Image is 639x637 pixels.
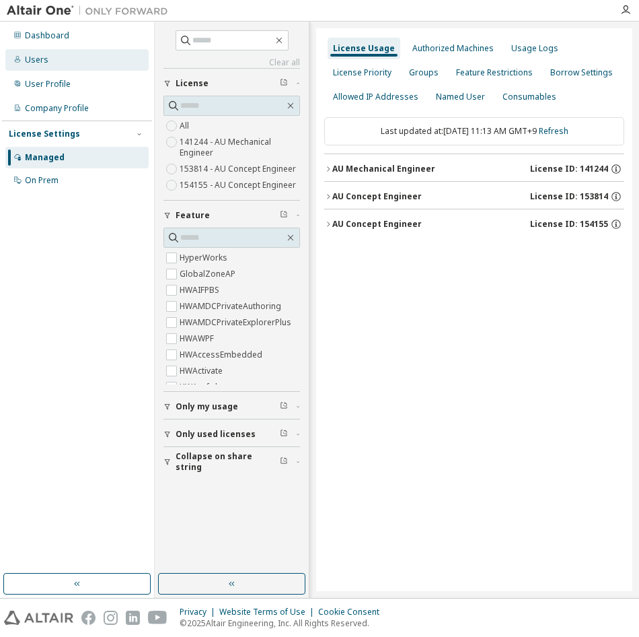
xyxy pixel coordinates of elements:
[176,429,256,440] span: Only used licenses
[530,164,608,174] span: License ID: 141244
[324,209,624,239] button: AU Concept EngineerLicense ID: 154155
[25,175,59,186] div: On Prem
[333,43,395,54] div: License Usage
[436,92,485,102] div: Named User
[176,451,280,473] span: Collapse on share string
[180,314,294,331] label: HWAMDCPrivateExplorerPlus
[412,43,494,54] div: Authorized Machines
[4,611,73,625] img: altair_logo.svg
[126,611,140,625] img: linkedin.svg
[180,607,219,617] div: Privacy
[25,103,89,114] div: Company Profile
[180,266,238,282] label: GlobalZoneAP
[180,363,225,379] label: HWActivate
[180,282,222,298] label: HWAIFPBS
[180,347,265,363] label: HWAccessEmbedded
[318,607,387,617] div: Cookie Consent
[332,191,422,202] div: AU Concept Engineer
[456,67,533,78] div: Feature Restrictions
[280,210,288,221] span: Clear filter
[333,92,418,102] div: Allowed IP Addresses
[163,392,300,422] button: Only my usage
[539,125,568,137] a: Refresh
[219,607,318,617] div: Website Terms of Use
[7,4,175,18] img: Altair One
[324,182,624,211] button: AU Concept EngineerLicense ID: 153814
[25,30,69,41] div: Dashboard
[180,118,192,134] label: All
[180,161,299,177] label: 153814 - AU Concept Engineer
[280,401,288,412] span: Clear filter
[81,611,96,625] img: facebook.svg
[176,78,209,89] span: License
[25,79,71,90] div: User Profile
[180,298,284,314] label: HWAMDCPrivateAuthoring
[550,67,613,78] div: Borrow Settings
[25,55,48,65] div: Users
[148,611,167,625] img: youtube.svg
[324,154,624,184] button: AU Mechanical EngineerLicense ID: 141244
[104,611,118,625] img: instagram.svg
[409,67,439,78] div: Groups
[163,420,300,449] button: Only used licenses
[176,210,210,221] span: Feature
[324,117,624,145] div: Last updated at: [DATE] 11:13 AM GMT+9
[530,219,608,230] span: License ID: 154155
[163,201,300,230] button: Feature
[9,129,80,139] div: License Settings
[180,177,299,193] label: 154155 - AU Concept Engineer
[280,457,288,467] span: Clear filter
[180,331,217,347] label: HWAWPF
[332,164,435,174] div: AU Mechanical Engineer
[180,250,230,266] label: HyperWorks
[502,92,556,102] div: Consumables
[180,617,387,629] p: © 2025 Altair Engineering, Inc. All Rights Reserved.
[280,429,288,440] span: Clear filter
[176,401,238,412] span: Only my usage
[332,219,422,230] div: AU Concept Engineer
[530,191,608,202] span: License ID: 153814
[280,78,288,89] span: Clear filter
[180,379,223,395] label: HWAcufwh
[25,152,65,163] div: Managed
[180,134,300,161] label: 141244 - AU Mechanical Engineer
[163,69,300,98] button: License
[333,67,391,78] div: License Priority
[163,57,300,68] a: Clear all
[163,447,300,477] button: Collapse on share string
[511,43,558,54] div: Usage Logs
